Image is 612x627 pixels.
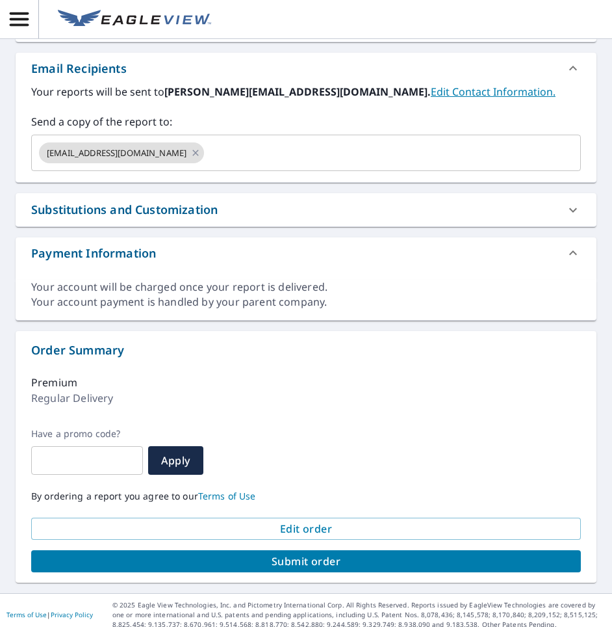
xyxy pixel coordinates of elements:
[31,114,581,129] label: Send a copy of the report to:
[159,453,193,468] span: Apply
[6,610,47,619] a: Terms of Use
[16,193,596,226] div: Substitutions and Customization
[164,85,431,99] b: [PERSON_NAME][EMAIL_ADDRESS][DOMAIN_NAME].
[39,142,204,163] div: [EMAIL_ADDRESS][DOMAIN_NAME]
[431,85,555,99] a: EditContactInfo
[39,147,194,159] span: [EMAIL_ADDRESS][DOMAIN_NAME]
[31,84,581,100] label: Your reports will be sent to
[31,201,218,219] div: Substitutions and Customization
[6,611,93,619] p: |
[31,428,143,440] label: Have a promo code?
[31,518,581,540] button: Edit order
[31,490,581,502] p: By ordering a report you agree to our
[42,554,570,568] span: Submit order
[198,490,256,502] a: Terms of Use
[16,237,596,269] div: Payment Information
[50,2,219,37] a: EV Logo
[31,390,113,406] p: Regular Delivery
[31,60,127,77] div: Email Recipients
[31,375,77,390] p: Premium
[31,550,581,572] button: Submit order
[31,295,581,310] div: Your account payment is handled by your parent company.
[51,610,93,619] a: Privacy Policy
[58,10,211,29] img: EV Logo
[148,446,203,475] button: Apply
[31,341,581,359] p: Order Summary
[16,53,596,84] div: Email Recipients
[31,245,156,262] div: Payment Information
[31,280,581,295] div: Your account will be charged once your report is delivered.
[42,522,570,536] span: Edit order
